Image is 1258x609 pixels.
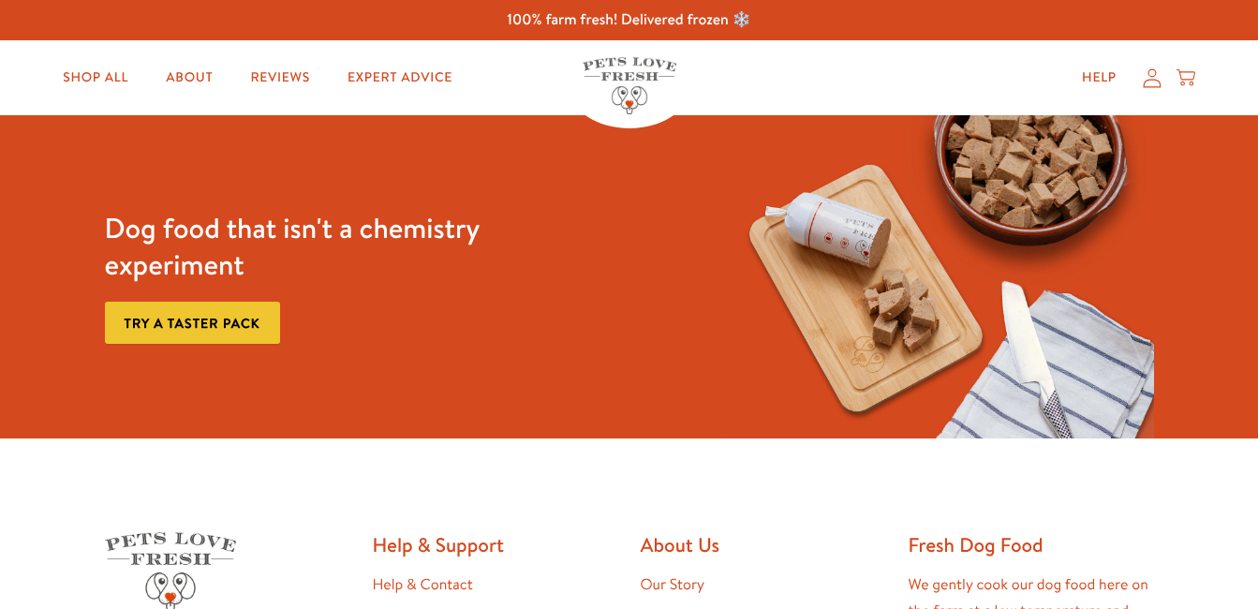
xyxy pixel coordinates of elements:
a: Help & Contact [373,574,473,595]
h3: Dog food that isn't a chemistry experiment [105,210,533,283]
h2: Fresh Dog Food [909,532,1154,557]
h2: Help & Support [373,532,618,557]
a: About [151,59,228,97]
a: Our Story [641,574,705,595]
h2: About Us [641,532,886,557]
a: Expert Advice [333,59,467,97]
a: Help [1067,59,1132,97]
img: Pets Love Fresh [583,57,676,114]
a: Shop All [48,59,143,97]
a: Try a taster pack [105,302,280,344]
img: Fussy [725,115,1153,438]
a: Reviews [235,59,324,97]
